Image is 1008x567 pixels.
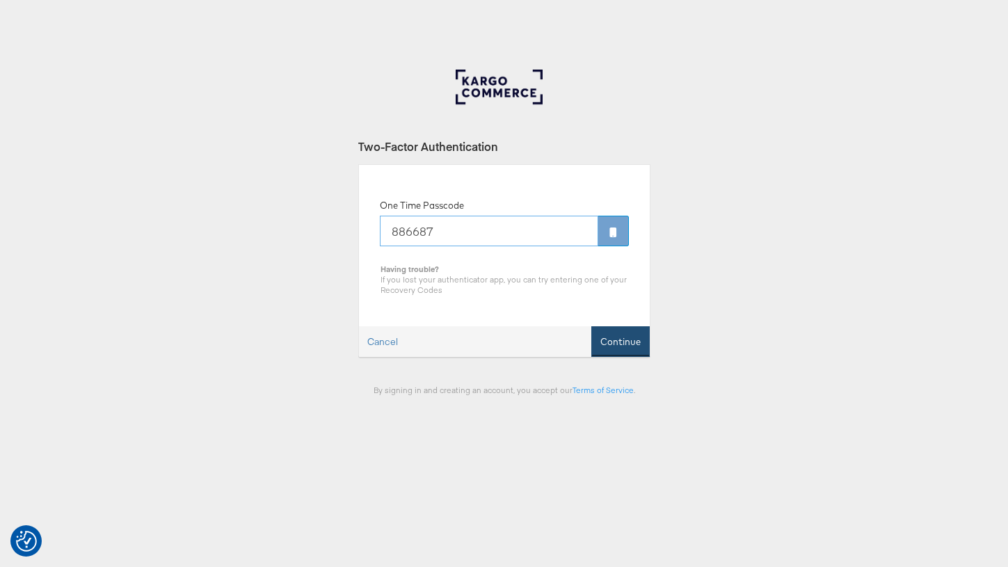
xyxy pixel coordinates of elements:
button: Continue [591,326,650,358]
label: One Time Passcode [380,199,464,212]
button: Consent Preferences [16,531,37,552]
input: Enter the code [380,216,598,246]
div: Two-Factor Authentication [358,138,650,154]
span: If you lost your authenticator app, you can try entering one of your Recovery Codes [381,274,627,295]
a: Terms of Service [573,385,634,395]
b: Having trouble? [381,264,439,274]
div: By signing in and creating an account, you accept our . [358,385,650,395]
img: Revisit consent button [16,531,37,552]
a: Cancel [359,327,406,357]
